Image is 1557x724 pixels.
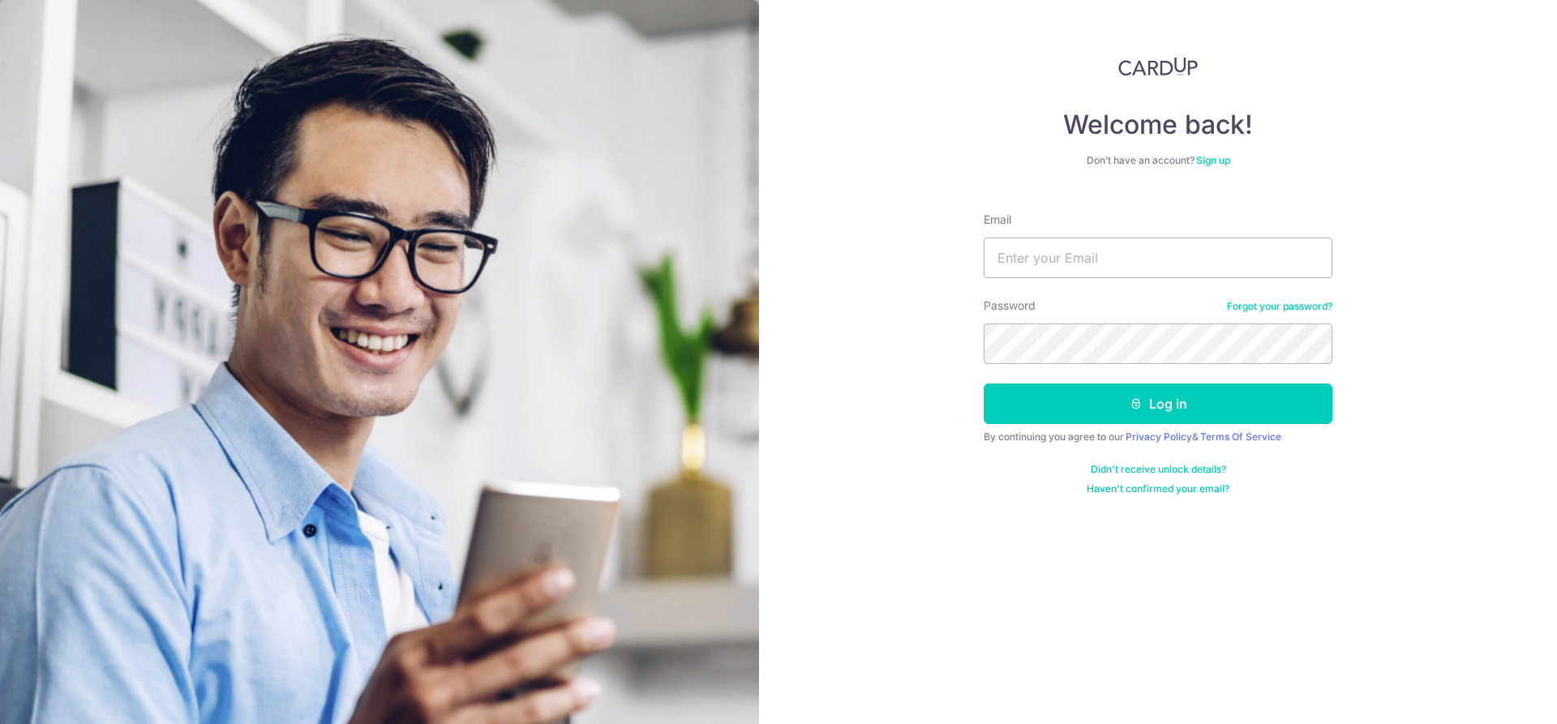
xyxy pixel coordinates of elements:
a: Sign up [1196,154,1230,166]
button: Log in [984,383,1332,424]
div: Don’t have an account? [984,154,1332,167]
a: Terms Of Service [1200,431,1281,443]
a: Privacy Policy [1126,431,1192,443]
input: Enter your Email [984,238,1332,278]
a: Didn't receive unlock details? [1091,463,1226,476]
label: Password [984,298,1036,314]
h4: Welcome back! [984,109,1332,141]
div: By continuing you agree to our & [984,431,1332,443]
a: Haven't confirmed your email? [1087,482,1229,495]
a: Forgot your password? [1227,300,1332,313]
label: Email [984,212,1011,228]
img: CardUp Logo [1118,57,1198,76]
